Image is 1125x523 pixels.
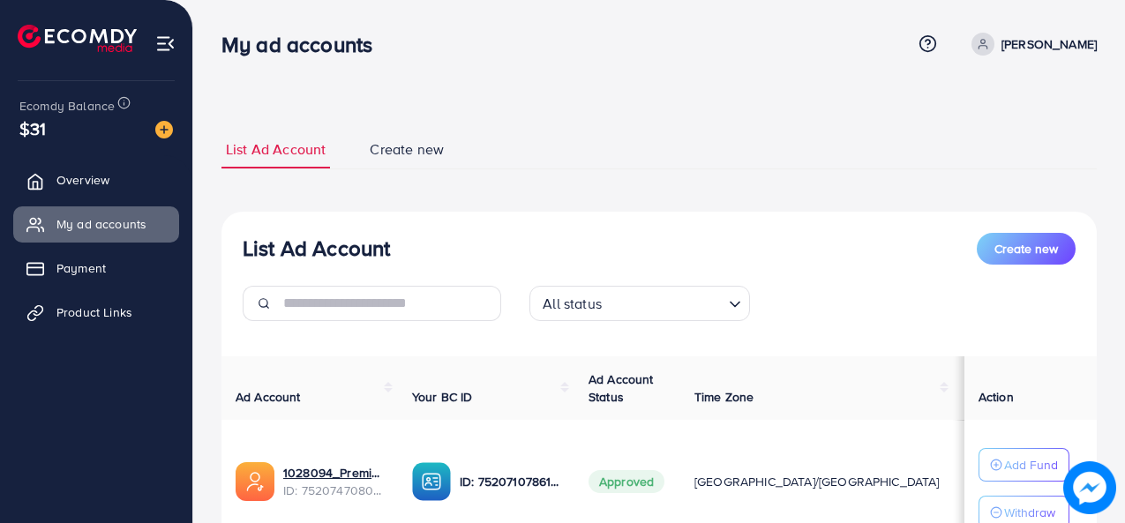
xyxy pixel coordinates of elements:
[964,33,1097,56] a: [PERSON_NAME]
[283,464,384,500] div: <span class='underline'>1028094_Premium Firdos Fabrics_1751060404003</span></br>7520747080223358977
[412,462,451,501] img: ic-ba-acc.ded83a64.svg
[589,370,654,406] span: Ad Account Status
[56,171,109,189] span: Overview
[994,240,1058,258] span: Create new
[1063,461,1116,514] img: image
[694,473,940,490] span: [GEOGRAPHIC_DATA]/[GEOGRAPHIC_DATA]
[13,250,179,286] a: Payment
[979,448,1069,482] button: Add Fund
[13,206,179,242] a: My ad accounts
[221,32,386,57] h3: My ad accounts
[56,303,132,321] span: Product Links
[1004,502,1055,523] p: Withdraw
[155,34,176,54] img: menu
[236,462,274,501] img: ic-ads-acc.e4c84228.svg
[694,388,754,406] span: Time Zone
[56,259,106,277] span: Payment
[607,288,722,317] input: Search for option
[283,482,384,499] span: ID: 7520747080223358977
[19,97,115,115] span: Ecomdy Balance
[19,116,46,141] span: $31
[977,233,1076,265] button: Create new
[1004,454,1058,475] p: Add Fund
[13,162,179,198] a: Overview
[539,291,605,317] span: All status
[589,470,664,493] span: Approved
[13,295,179,330] a: Product Links
[460,471,560,492] p: ID: 7520710786193489938
[56,215,146,233] span: My ad accounts
[226,139,326,160] span: List Ad Account
[412,388,473,406] span: Your BC ID
[283,464,384,482] a: 1028094_Premium Firdos Fabrics_1751060404003
[370,139,444,160] span: Create new
[18,25,137,52] img: logo
[1001,34,1097,55] p: [PERSON_NAME]
[529,286,750,321] div: Search for option
[979,388,1014,406] span: Action
[155,121,173,138] img: image
[243,235,390,261] h3: List Ad Account
[236,388,301,406] span: Ad Account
